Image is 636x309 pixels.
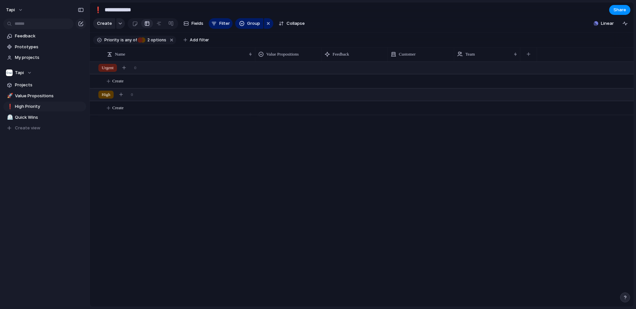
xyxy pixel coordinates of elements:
a: Projects [3,80,86,90]
button: 🚀 [6,93,13,99]
button: ⏲️ [6,114,13,121]
span: Group [247,20,260,27]
div: ❗ [94,5,102,14]
span: Urgent [102,65,114,71]
button: ❗ [6,103,13,110]
div: ⏲️ [7,113,12,121]
span: Create [97,20,112,27]
span: Fields [191,20,203,27]
button: 2 options [137,36,168,44]
span: options [145,37,166,43]
button: Filter [209,18,233,29]
span: Feedback [15,33,84,39]
span: Value Propositions [266,51,299,58]
span: Create [112,78,124,84]
button: Linear [591,19,616,28]
a: 🚀Value Propositions [3,91,86,101]
span: Share [613,7,626,13]
span: Projects [15,82,84,88]
div: ❗ [7,103,12,110]
span: 2 [145,37,151,42]
button: Share [609,5,630,15]
button: Fields [181,18,206,29]
a: Prototypes [3,42,86,52]
span: Create view [15,125,40,131]
span: Prototypes [15,44,84,50]
button: Group [235,18,263,29]
span: Name [115,51,125,58]
span: any of [124,37,137,43]
span: Create [112,105,124,111]
span: Priority [104,37,119,43]
span: Tapi [15,69,24,76]
span: My projects [15,54,84,61]
span: Team [465,51,475,58]
span: Filter [219,20,230,27]
span: High [102,91,110,98]
button: Create [93,18,115,29]
span: Feedback [333,51,349,58]
button: Add filter [180,35,213,45]
button: tapi [3,5,26,15]
span: Value Propositions [15,93,84,99]
a: ❗High Priority [3,102,86,111]
a: Feedback [3,31,86,41]
a: My projects [3,53,86,63]
span: Collapse [287,20,305,27]
a: ⏲️Quick Wins [3,112,86,122]
button: Collapse [276,18,307,29]
span: tapi [6,7,15,13]
span: Customer [399,51,416,58]
button: Create view [3,123,86,133]
span: is [121,37,124,43]
button: ❗ [93,5,103,15]
span: Quick Wins [15,114,84,121]
span: High Priority [15,103,84,110]
span: Linear [601,20,614,27]
button: Tapi [3,68,86,78]
div: 🚀 [7,92,12,100]
button: isany of [119,36,138,44]
span: 0 [134,65,136,71]
span: 0 [131,91,133,98]
span: Add filter [190,37,209,43]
